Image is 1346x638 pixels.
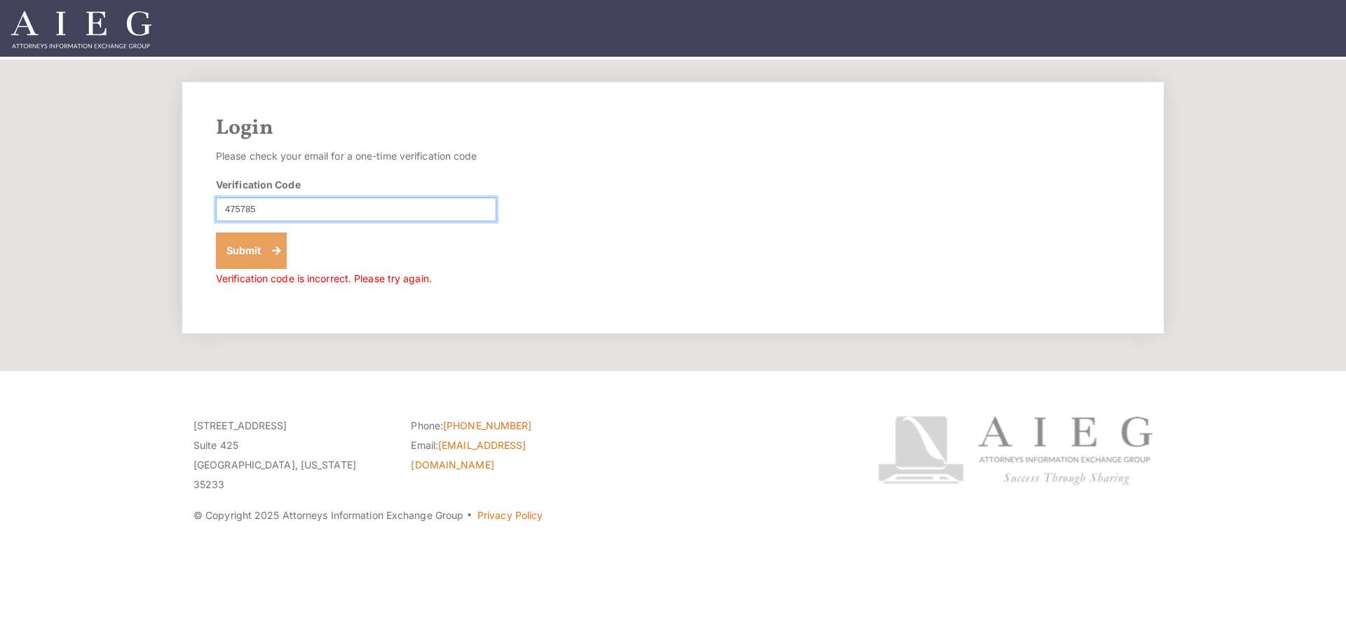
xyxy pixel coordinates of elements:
p: [STREET_ADDRESS] Suite 425 [GEOGRAPHIC_DATA], [US_STATE] 35233 [193,416,390,494]
span: · [466,515,473,522]
a: Privacy Policy [477,509,543,521]
p: Please check your email for a one-time verification code [216,146,496,166]
li: Phone: [411,416,607,436]
img: Attorneys Information Exchange Group [11,11,151,48]
a: [PHONE_NUMBER] [443,419,531,431]
p: © Copyright 2025 Attorneys Information Exchange Group [193,506,825,525]
img: Attorneys Information Exchange Group logo [878,416,1153,485]
a: [EMAIL_ADDRESS][DOMAIN_NAME] [411,439,526,471]
h2: Login [216,116,1130,141]
li: Email: [411,436,607,475]
span: Verification code is incorrect. Please try again. [216,272,432,284]
button: Submit [216,233,287,269]
label: Verification Code [216,177,301,192]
